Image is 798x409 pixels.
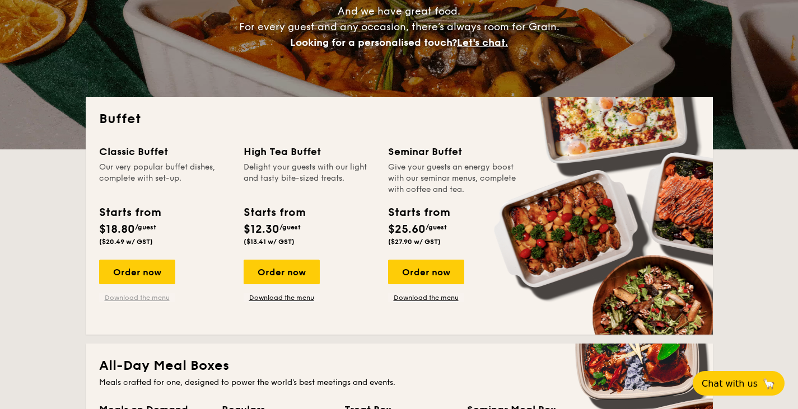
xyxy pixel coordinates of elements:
div: Delight your guests with our light and tasty bite-sized treats. [244,162,375,195]
span: $12.30 [244,223,279,236]
span: Chat with us [702,378,758,389]
a: Download the menu [244,293,320,302]
a: Download the menu [99,293,175,302]
h2: All-Day Meal Boxes [99,357,699,375]
h2: Buffet [99,110,699,128]
a: Download the menu [388,293,464,302]
span: ($13.41 w/ GST) [244,238,295,246]
div: Order now [388,260,464,284]
div: Starts from [99,204,160,221]
span: Looking for a personalised touch? [290,36,457,49]
span: ($27.90 w/ GST) [388,238,441,246]
span: /guest [426,223,447,231]
span: $25.60 [388,223,426,236]
div: Seminar Buffet [388,144,519,159]
div: High Tea Buffet [244,144,375,159]
div: Give your guests an energy boost with our seminar menus, complete with coffee and tea. [388,162,519,195]
span: Let's chat. [457,36,508,49]
span: $18.80 [99,223,135,236]
button: Chat with us🦙 [693,371,785,396]
span: /guest [135,223,156,231]
span: /guest [279,223,301,231]
div: Our very popular buffet dishes, complete with set-up. [99,162,230,195]
div: Starts from [388,204,449,221]
div: Starts from [244,204,305,221]
span: ($20.49 w/ GST) [99,238,153,246]
span: And we have great food. For every guest and any occasion, there’s always room for Grain. [239,5,559,49]
div: Order now [244,260,320,284]
div: Order now [99,260,175,284]
div: Classic Buffet [99,144,230,159]
div: Meals crafted for one, designed to power the world's best meetings and events. [99,377,699,388]
span: 🦙 [762,377,776,390]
